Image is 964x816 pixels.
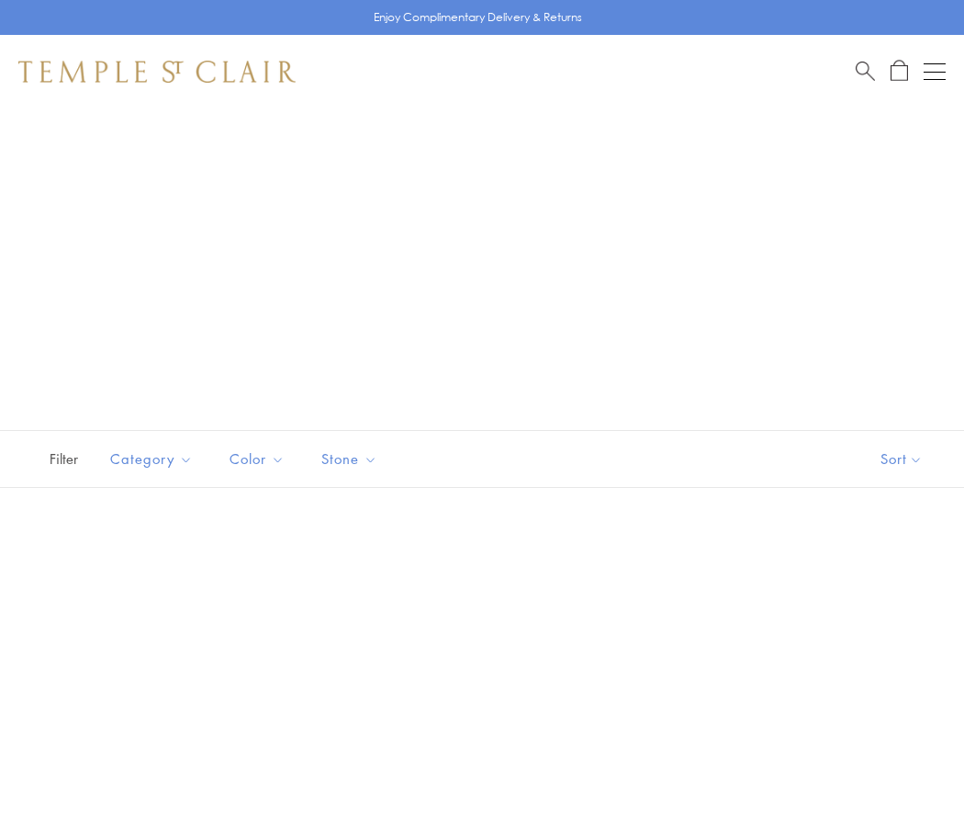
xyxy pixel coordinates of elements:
[839,431,964,487] button: Show sort by
[308,438,391,480] button: Stone
[891,60,908,83] a: Open Shopping Bag
[220,448,298,470] span: Color
[216,438,298,480] button: Color
[312,448,391,470] span: Stone
[856,60,875,83] a: Search
[924,61,946,83] button: Open navigation
[96,438,207,480] button: Category
[374,8,582,27] p: Enjoy Complimentary Delivery & Returns
[18,61,296,83] img: Temple St. Clair
[101,448,207,470] span: Category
